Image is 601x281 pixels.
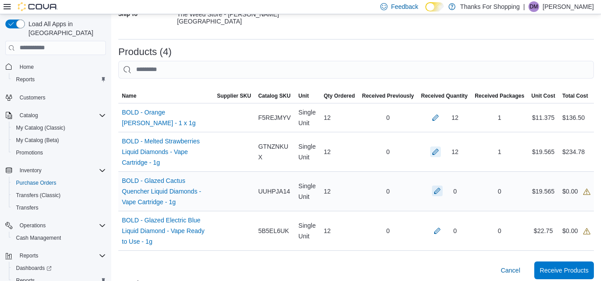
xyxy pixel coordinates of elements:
a: Transfers (Classic) [12,190,64,201]
button: Catalog [16,110,41,121]
span: Customers [16,92,106,103]
span: Reports [16,76,35,83]
span: Promotions [16,149,43,156]
span: Transfers [16,204,38,211]
div: $234.78 [562,146,585,157]
img: Cova [18,2,58,11]
a: BOLD - Glazed Electric Blue Liquid Diamond - Vape Ready to Use - 1g [122,215,210,247]
div: $136.50 [562,112,585,123]
span: Cancel [501,266,520,275]
span: Purchase Orders [12,178,106,188]
span: Catalog [16,110,106,121]
button: Customers [2,91,109,104]
span: Transfers (Classic) [16,192,61,199]
button: Supplier SKU [214,89,255,103]
div: $11.375 [528,109,559,127]
span: F5REJMYV [258,112,290,123]
div: 0 [471,222,528,240]
span: Cash Management [16,234,61,241]
div: 1 [471,143,528,161]
a: Cash Management [12,233,65,243]
span: Reports [16,250,106,261]
a: My Catalog (Beta) [12,135,63,146]
span: Inventory [20,167,41,174]
button: Receive Products [534,261,594,279]
span: DM [530,1,538,12]
span: Total Cost [562,92,588,99]
button: Purchase Orders [9,177,109,189]
span: Name [122,92,137,99]
a: Customers [16,92,49,103]
div: 12 [452,112,459,123]
p: | [523,1,525,12]
a: Home [16,62,37,72]
button: Home [2,60,109,73]
button: Name [118,89,214,103]
span: Feedback [391,2,418,11]
span: Unit Cost [532,92,555,99]
div: 0 [359,182,418,200]
a: Reports [12,74,38,85]
button: Transfers [9,202,109,214]
input: This is a search bar. After typing your query, hit enter to filter the results lower in the page. [118,61,594,79]
span: Received Quantity [421,92,468,99]
span: Home [16,61,106,72]
button: Reports [9,73,109,86]
span: Operations [20,222,46,229]
a: Promotions [12,147,47,158]
span: Receive Products [540,266,589,275]
button: My Catalog (Beta) [9,134,109,146]
p: [PERSON_NAME] [543,1,594,12]
span: Supplier SKU [217,92,251,99]
button: Operations [16,220,49,231]
span: Reports [12,74,106,85]
span: Inventory [16,165,106,176]
div: Single Unit [295,138,320,166]
span: Purchase Orders [16,179,56,186]
div: 0 [359,222,418,240]
span: Received Packages [475,92,524,99]
span: Operations [16,220,106,231]
a: Purchase Orders [12,178,60,188]
span: 5B5EL6UK [258,226,289,236]
a: Dashboards [9,262,109,274]
div: Single Unit [295,217,320,245]
button: Catalog SKU [254,89,294,103]
div: 0 [453,226,457,236]
h3: Products (4) [118,47,172,57]
span: GTNZNKUX [258,141,291,162]
span: My Catalog (Classic) [12,123,106,133]
a: My Catalog (Classic) [12,123,69,133]
div: 1 [471,109,528,127]
div: Single Unit [295,103,320,132]
div: 12 [320,222,359,240]
div: 12 [320,109,359,127]
div: 12 [320,182,359,200]
a: BOLD - Orange [PERSON_NAME] - 1 x 1g [122,107,210,128]
p: Thanks For Shopping [460,1,520,12]
span: Reports [20,252,38,259]
button: Inventory [2,164,109,177]
span: Catalog SKU [258,92,290,99]
button: Transfers (Classic) [9,189,109,202]
span: Home [20,63,34,71]
div: Dustin Miller [528,1,539,12]
span: Cash Management [12,233,106,243]
div: 0 [453,186,457,197]
div: $22.75 [528,222,559,240]
a: Dashboards [12,263,55,273]
button: Inventory [16,165,45,176]
span: Unit [298,92,309,99]
div: Single Unit [295,177,320,206]
button: Promotions [9,146,109,159]
button: Reports [2,249,109,262]
span: My Catalog (Beta) [12,135,106,146]
a: BOLD - Glazed Cactus Quencher Liquid Diamonds - Vape Cartridge - 1g [122,175,210,207]
div: $0.00 [562,226,590,236]
button: Catalog [2,109,109,122]
span: My Catalog (Classic) [16,124,65,131]
input: Dark Mode [425,2,444,12]
a: BOLD - Melted Strawberries Liquid Diamonds - Vape Cartridge - 1g [122,136,210,168]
